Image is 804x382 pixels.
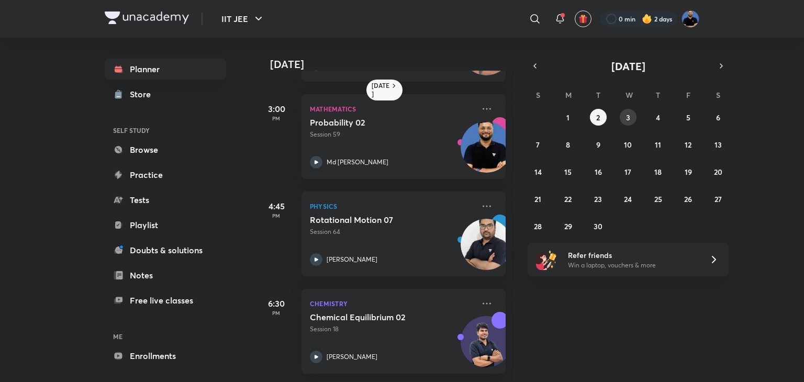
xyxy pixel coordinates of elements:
button: September 17, 2025 [620,163,636,180]
button: September 20, 2025 [710,163,727,180]
abbr: September 28, 2025 [534,221,542,231]
abbr: September 9, 2025 [596,140,600,150]
img: Company Logo [105,12,189,24]
h5: Rotational Motion 07 [310,215,440,225]
p: Session 59 [310,130,474,139]
button: September 18, 2025 [650,163,666,180]
abbr: September 20, 2025 [714,167,722,177]
button: avatar [575,10,591,27]
button: September 12, 2025 [680,136,697,153]
button: September 4, 2025 [650,109,666,126]
img: Md Afroj [682,10,699,28]
abbr: Saturday [716,90,720,100]
h5: Probability 02 [310,117,440,128]
button: September 27, 2025 [710,190,727,207]
button: September 14, 2025 [530,163,546,180]
button: September 10, 2025 [620,136,636,153]
button: September 30, 2025 [590,218,607,234]
img: streak [642,14,652,24]
button: September 26, 2025 [680,190,697,207]
h5: Chemical Equilibrium 02 [310,312,440,322]
button: September 19, 2025 [680,163,697,180]
p: Session 18 [310,324,474,334]
p: Win a laptop, vouchers & more [568,261,697,270]
abbr: September 17, 2025 [624,167,631,177]
span: [DATE] [611,59,645,73]
a: Enrollments [105,345,226,366]
div: Store [130,88,157,100]
abbr: September 11, 2025 [655,140,661,150]
abbr: Friday [686,90,690,100]
abbr: September 12, 2025 [685,140,691,150]
button: September 13, 2025 [710,136,727,153]
p: PM [255,212,297,219]
h4: [DATE] [270,58,516,71]
p: [PERSON_NAME] [327,352,377,362]
abbr: September 30, 2025 [594,221,602,231]
abbr: September 4, 2025 [656,113,660,122]
a: Doubts & solutions [105,240,226,261]
button: September 15, 2025 [560,163,576,180]
a: Planner [105,59,226,80]
p: Md [PERSON_NAME] [327,158,388,167]
abbr: September 7, 2025 [536,140,540,150]
p: Physics [310,200,474,212]
button: September 1, 2025 [560,109,576,126]
abbr: September 26, 2025 [684,194,692,204]
a: Store [105,84,226,105]
button: September 28, 2025 [530,218,546,234]
abbr: September 16, 2025 [595,167,602,177]
abbr: Wednesday [626,90,633,100]
abbr: Thursday [656,90,660,100]
img: avatar [578,14,588,24]
p: Mathematics [310,103,474,115]
button: IIT JEE [215,8,271,29]
abbr: September 14, 2025 [534,167,542,177]
button: September 11, 2025 [650,136,666,153]
abbr: September 8, 2025 [566,140,570,150]
img: Avatar [461,322,511,372]
a: Playlist [105,215,226,235]
h6: [DATE] [372,82,390,98]
p: Chemistry [310,297,474,310]
abbr: Monday [565,90,572,100]
h5: 3:00 [255,103,297,115]
abbr: September 25, 2025 [654,194,662,204]
button: [DATE] [542,59,714,73]
p: PM [255,115,297,121]
abbr: September 6, 2025 [716,113,720,122]
button: September 2, 2025 [590,109,607,126]
a: Notes [105,265,226,286]
button: September 25, 2025 [650,190,666,207]
button: September 9, 2025 [590,136,607,153]
button: September 5, 2025 [680,109,697,126]
a: Browse [105,139,226,160]
img: referral [536,249,557,270]
button: September 23, 2025 [590,190,607,207]
abbr: September 15, 2025 [564,167,572,177]
button: September 21, 2025 [530,190,546,207]
abbr: September 18, 2025 [654,167,662,177]
abbr: September 3, 2025 [626,113,630,122]
button: September 22, 2025 [560,190,576,207]
h6: SELF STUDY [105,121,226,139]
button: September 24, 2025 [620,190,636,207]
abbr: September 10, 2025 [624,140,632,150]
a: Practice [105,164,226,185]
button: September 8, 2025 [560,136,576,153]
a: Free live classes [105,290,226,311]
abbr: September 21, 2025 [534,194,541,204]
abbr: Sunday [536,90,540,100]
abbr: September 1, 2025 [566,113,569,122]
p: Session 64 [310,227,474,237]
h6: Refer friends [568,250,697,261]
h6: ME [105,328,226,345]
abbr: September 29, 2025 [564,221,572,231]
button: September 6, 2025 [710,109,727,126]
abbr: September 19, 2025 [685,167,692,177]
abbr: September 2, 2025 [596,113,600,122]
p: [PERSON_NAME] [327,255,377,264]
button: September 16, 2025 [590,163,607,180]
button: September 3, 2025 [620,109,636,126]
abbr: September 22, 2025 [564,194,572,204]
